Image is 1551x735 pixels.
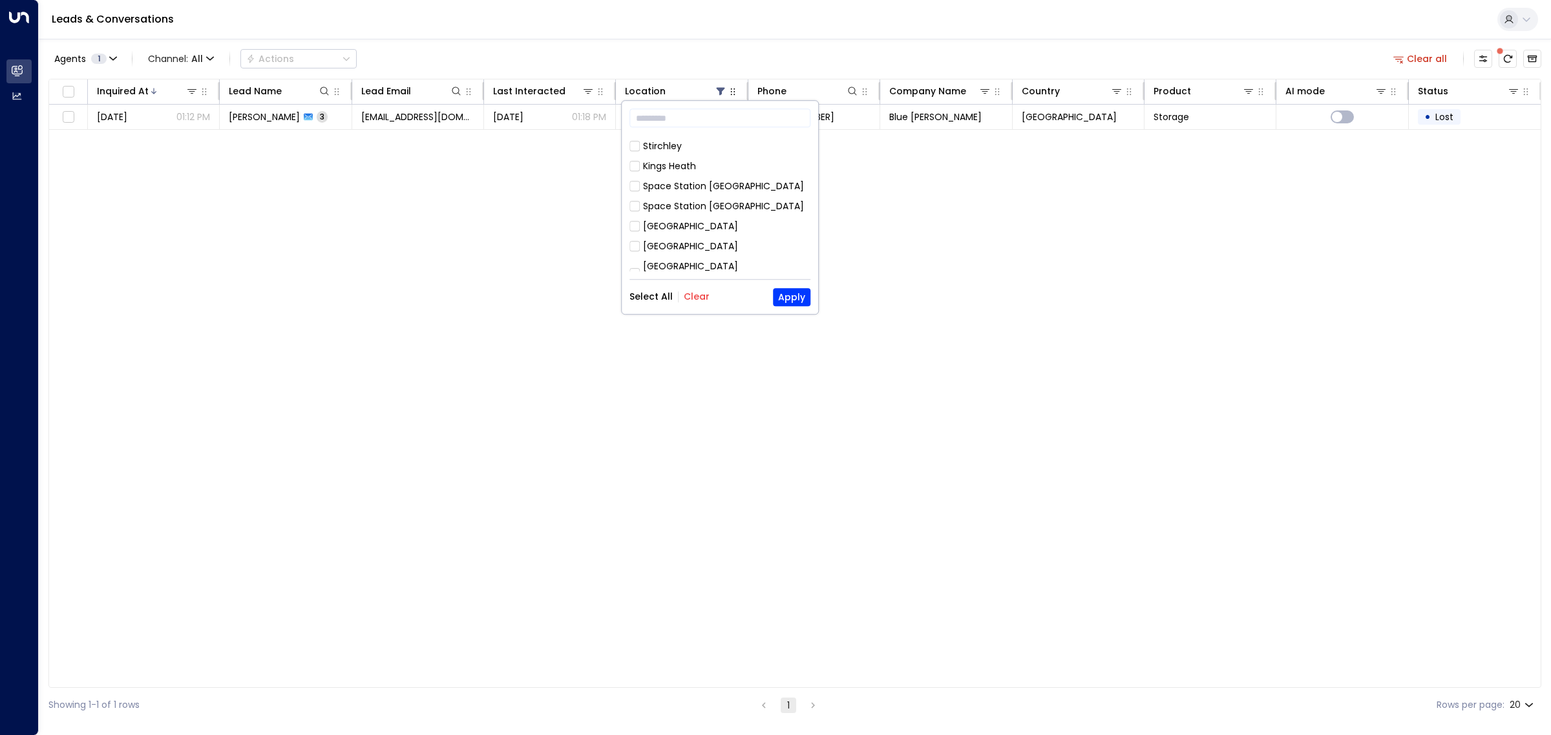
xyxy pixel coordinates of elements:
div: Button group with a nested menu [240,49,357,68]
div: Stirchley [643,140,682,153]
div: [GEOGRAPHIC_DATA] [GEOGRAPHIC_DATA] [629,260,810,287]
div: Space Station [GEOGRAPHIC_DATA] [629,180,810,193]
button: Agents1 [48,50,121,68]
div: Lead Name [229,83,330,99]
div: Product [1154,83,1191,99]
div: Location [625,83,726,99]
span: Toggle select row [60,109,76,125]
a: Leads & Conversations [52,12,174,26]
div: Lead Email [361,83,463,99]
span: United Kingdom [1022,110,1117,123]
div: Phone [757,83,859,99]
button: Apply [773,288,810,306]
button: Archived Leads [1523,50,1541,68]
span: All [191,54,203,64]
div: Product [1154,83,1255,99]
div: [GEOGRAPHIC_DATA] [629,220,810,233]
button: Select All [629,292,673,302]
span: There are new threads available. Refresh the grid to view the latest updates. [1499,50,1517,68]
div: Lead Email [361,83,411,99]
button: Clear all [1388,50,1453,68]
div: Lead Name [229,83,282,99]
div: Last Interacted [493,83,595,99]
div: Country [1022,83,1060,99]
div: Country [1022,83,1123,99]
nav: pagination navigation [755,697,821,713]
span: Storage [1154,110,1189,123]
div: AI mode [1285,83,1325,99]
div: Inquired At [97,83,149,99]
span: Toggle select all [60,84,76,100]
span: Agents [54,54,86,63]
div: Status [1418,83,1448,99]
div: [GEOGRAPHIC_DATA] [643,220,738,233]
div: [GEOGRAPHIC_DATA] [629,240,810,253]
div: Showing 1-1 of 1 rows [48,698,140,712]
div: Actions [246,53,294,65]
div: 20 [1510,696,1536,714]
button: Clear [684,292,710,302]
div: Inquired At [97,83,198,99]
span: Jul 31, 2025 [97,110,127,123]
div: [GEOGRAPHIC_DATA] [643,240,738,253]
p: 01:12 PM [176,110,210,123]
span: Channel: [143,50,219,68]
div: Location [625,83,666,99]
div: Company Name [889,83,966,99]
span: Lost [1435,110,1453,123]
div: • [1424,106,1431,128]
div: Space Station [GEOGRAPHIC_DATA] [643,180,804,193]
p: 01:18 PM [572,110,606,123]
span: 1 [91,54,107,64]
div: Stirchley [629,140,810,153]
span: Paul Sykes [229,110,300,123]
span: Blue Wilson [889,110,982,123]
span: paulw@bluewilson.co.uk [361,110,474,123]
div: Phone [757,83,786,99]
div: Last Interacted [493,83,565,99]
div: Kings Heath [643,160,696,173]
div: [GEOGRAPHIC_DATA] [GEOGRAPHIC_DATA] [643,260,810,287]
span: Aug 02, 2025 [493,110,523,123]
div: Space Station [GEOGRAPHIC_DATA] [643,200,804,213]
button: Customize [1474,50,1492,68]
div: Company Name [889,83,991,99]
span: 3 [317,111,328,122]
button: page 1 [781,698,796,713]
button: Channel:All [143,50,219,68]
div: Space Station [GEOGRAPHIC_DATA] [629,200,810,213]
div: AI mode [1285,83,1387,99]
div: Status [1418,83,1520,99]
label: Rows per page: [1437,698,1504,712]
button: Actions [240,49,357,68]
div: Kings Heath [629,160,810,173]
